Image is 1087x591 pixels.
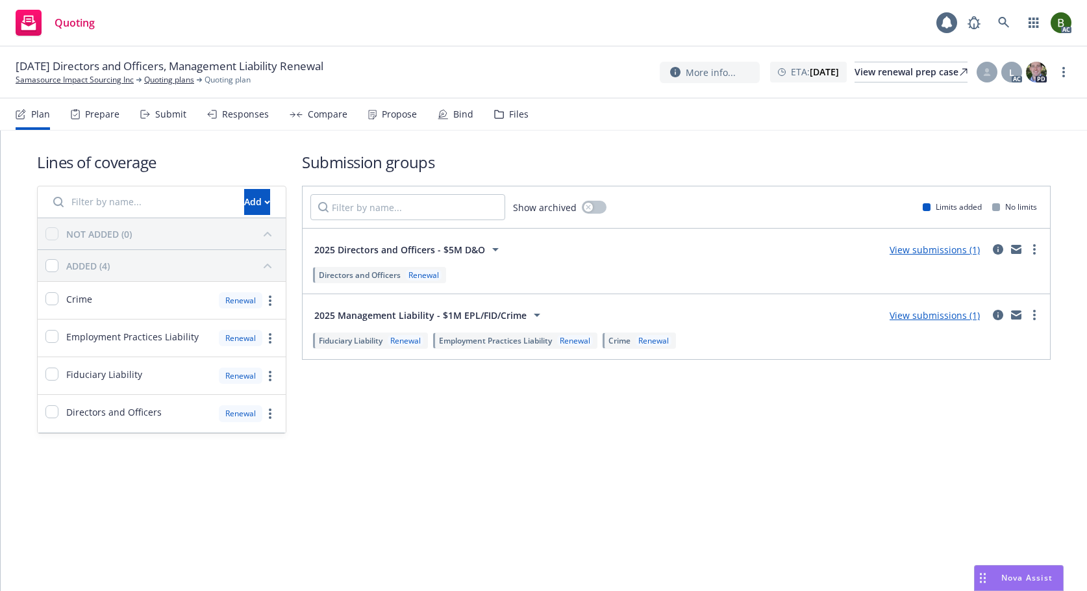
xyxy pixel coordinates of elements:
[16,74,134,86] a: Samasource Impact Sourcing Inc
[319,335,382,346] span: Fiduciary Liability
[310,194,505,220] input: Filter by name...
[791,65,839,79] span: ETA :
[660,62,760,83] button: More info...
[439,335,552,346] span: Employment Practices Liability
[314,243,485,257] span: 2025 Directors and Officers - $5M D&O
[308,109,347,119] div: Compare
[509,109,529,119] div: Files
[155,109,186,119] div: Submit
[66,255,278,276] button: ADDED (4)
[1026,62,1047,82] img: photo
[992,201,1037,212] div: No limits
[45,189,236,215] input: Filter by name...
[1008,242,1024,257] a: mail
[453,109,473,119] div: Bind
[636,335,671,346] div: Renewal
[406,270,442,281] div: Renewal
[302,151,1051,173] h1: Submission groups
[314,308,527,322] span: 2025 Management Liability - $1M EPL/FID/Crime
[382,109,417,119] div: Propose
[205,74,251,86] span: Quoting plan
[310,236,507,262] button: 2025 Directors and Officers - $5M D&O
[222,109,269,119] div: Responses
[66,368,142,381] span: Fiduciary Liability
[244,190,270,214] div: Add
[1001,572,1053,583] span: Nova Assist
[974,565,1064,591] button: Nova Assist
[66,405,162,419] span: Directors and Officers
[37,151,286,173] h1: Lines of coverage
[810,66,839,78] strong: [DATE]
[244,189,270,215] button: Add
[1056,64,1071,80] a: more
[388,335,423,346] div: Renewal
[1008,307,1024,323] a: mail
[262,368,278,384] a: more
[1051,12,1071,33] img: photo
[923,201,982,212] div: Limits added
[513,201,577,214] span: Show archived
[262,406,278,421] a: more
[686,66,736,79] span: More info...
[219,368,262,384] div: Renewal
[219,292,262,308] div: Renewal
[608,335,631,346] span: Crime
[991,10,1017,36] a: Search
[310,302,549,328] button: 2025 Management Liability - $1M EPL/FID/Crime
[961,10,987,36] a: Report a Bug
[66,227,132,241] div: NOT ADDED (0)
[66,223,278,244] button: NOT ADDED (0)
[66,330,199,344] span: Employment Practices Liability
[66,292,92,306] span: Crime
[1009,66,1014,79] span: L
[319,270,401,281] span: Directors and Officers
[66,259,110,273] div: ADDED (4)
[16,58,323,74] span: [DATE] Directors and Officers, Management Liability Renewal
[219,405,262,421] div: Renewal
[990,307,1006,323] a: circleInformation
[1027,242,1042,257] a: more
[1027,307,1042,323] a: more
[31,109,50,119] div: Plan
[85,109,119,119] div: Prepare
[855,62,968,82] a: View renewal prep case
[890,244,980,256] a: View submissions (1)
[219,330,262,346] div: Renewal
[10,5,100,41] a: Quoting
[262,293,278,308] a: more
[55,18,95,28] span: Quoting
[144,74,194,86] a: Quoting plans
[1021,10,1047,36] a: Switch app
[262,331,278,346] a: more
[890,309,980,321] a: View submissions (1)
[990,242,1006,257] a: circleInformation
[975,566,991,590] div: Drag to move
[557,335,593,346] div: Renewal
